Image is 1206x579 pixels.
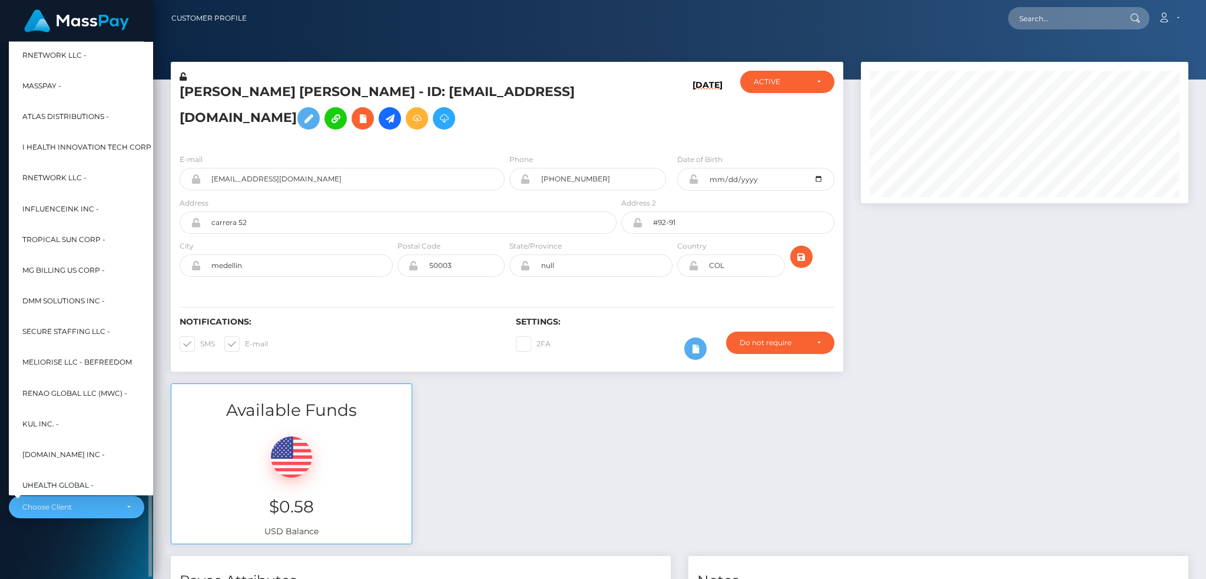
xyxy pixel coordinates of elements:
a: Initiate Payout [379,107,401,130]
label: SMS [180,336,215,352]
a: Customer Profile [171,6,247,31]
label: Address 2 [621,198,656,209]
button: Do not require [726,332,834,354]
span: UHealth Global - [22,478,94,493]
label: State/Province [509,241,562,252]
span: I HEALTH INNOVATION TECH CORP - [22,140,156,155]
img: MassPay Logo [24,9,129,32]
button: ACTIVE [740,71,834,93]
h3: $0.58 [180,495,403,518]
label: E-mail [224,336,268,352]
label: 2FA [516,336,551,352]
span: MassPay - [22,78,61,94]
span: Renao Global LLC (MWC) - [22,386,127,401]
div: Choose Client [22,502,117,512]
h5: [PERSON_NAME] [PERSON_NAME] - ID: [EMAIL_ADDRESS][DOMAIN_NAME] [180,83,610,135]
span: Meliorise LLC - BEfreedom [22,355,132,370]
div: Do not require [740,338,807,348]
input: Search... [1008,7,1119,29]
span: InfluenceInk Inc - [22,201,99,217]
div: ACTIVE [754,77,807,87]
label: Postal Code [397,241,440,252]
h6: [DATE] [693,80,723,140]
span: RNetwork LLC - [22,48,87,63]
h3: Available Funds [171,399,412,422]
span: rNetwork LLC - [22,171,87,186]
div: USD Balance [171,422,412,544]
img: USD.png [271,436,312,478]
h6: Notifications: [180,317,498,327]
button: Choose Client [9,496,144,518]
span: Secure Staffing LLC - [22,325,110,340]
h6: Settings: [516,317,834,327]
label: Date of Birth [677,154,723,165]
span: Kul Inc. - [22,416,59,432]
span: Tropical Sun Corp - [22,232,105,247]
span: Atlas Distributions - [22,109,109,124]
label: Country [677,241,707,252]
label: E-mail [180,154,203,165]
label: City [180,241,194,252]
span: [DOMAIN_NAME] INC - [22,447,105,462]
label: Phone [509,154,533,165]
label: Address [180,198,208,209]
span: MG Billing US Corp - [22,263,105,278]
span: DMM Solutions Inc - [22,293,105,309]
